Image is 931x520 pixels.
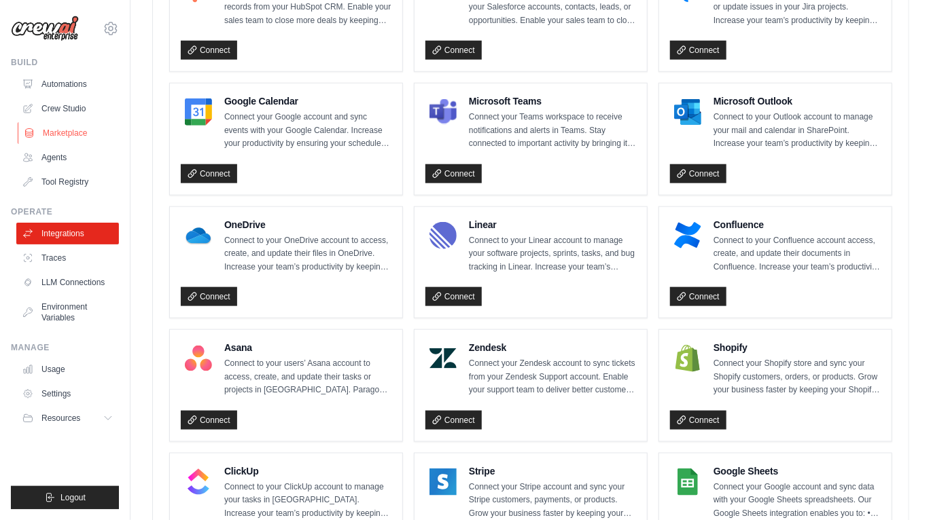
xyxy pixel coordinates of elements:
[714,357,881,397] p: Connect your Shopify store and sync your Shopify customers, orders, or products. Grow your busine...
[429,468,457,496] img: Stripe Logo
[674,345,701,372] img: Shopify Logo
[224,234,391,274] p: Connect to your OneDrive account to access, create, and update their files in OneDrive. Increase ...
[425,287,482,306] a: Connect
[224,218,391,231] h4: OneDrive
[469,341,636,354] h4: Zendesk
[11,342,119,353] div: Manage
[16,358,119,380] a: Usage
[185,468,212,496] img: ClickUp Logo
[16,73,119,95] a: Automations
[181,41,237,60] a: Connect
[11,206,119,217] div: Operate
[224,464,391,478] h4: ClickUp
[181,287,237,306] a: Connect
[11,16,79,41] img: Logo
[469,218,636,231] h4: Linear
[714,341,881,354] h4: Shopify
[181,411,237,430] a: Connect
[16,383,119,405] a: Settings
[469,357,636,397] p: Connect your Zendesk account to sync tickets from your Zendesk Support account. Enable your suppo...
[714,218,881,231] h4: Confluence
[16,272,119,293] a: LLM Connections
[429,345,457,372] img: Zendesk Logo
[429,222,457,249] img: Linear Logo
[16,296,119,329] a: Environment Variables
[714,94,881,108] h4: Microsoft Outlook
[16,171,119,193] a: Tool Registry
[11,486,119,509] button: Logout
[670,164,726,183] a: Connect
[429,98,457,126] img: Microsoft Teams Logo
[18,122,120,144] a: Marketplace
[670,41,726,60] a: Connect
[16,147,119,168] a: Agents
[185,98,212,126] img: Google Calendar Logo
[224,357,391,397] p: Connect to your users’ Asana account to access, create, and update their tasks or projects in [GE...
[425,411,482,430] a: Connect
[60,492,86,503] span: Logout
[469,94,636,108] h4: Microsoft Teams
[16,407,119,429] button: Resources
[185,222,212,249] img: OneDrive Logo
[674,222,701,249] img: Confluence Logo
[11,57,119,68] div: Build
[41,413,80,424] span: Resources
[16,98,119,119] a: Crew Studio
[224,94,391,108] h4: Google Calendar
[714,464,881,478] h4: Google Sheets
[714,234,881,274] p: Connect to your Confluence account access, create, and update their documents in Confluence. Incr...
[674,468,701,496] img: Google Sheets Logo
[16,247,119,269] a: Traces
[670,411,726,430] a: Connect
[674,98,701,126] img: Microsoft Outlook Logo
[224,111,391,151] p: Connect your Google account and sync events with your Google Calendar. Increase your productivity...
[469,111,636,151] p: Connect your Teams workspace to receive notifications and alerts in Teams. Stay connected to impo...
[181,164,237,183] a: Connect
[224,341,391,354] h4: Asana
[670,287,726,306] a: Connect
[469,464,636,478] h4: Stripe
[469,234,636,274] p: Connect to your Linear account to manage your software projects, sprints, tasks, and bug tracking...
[425,41,482,60] a: Connect
[185,345,212,372] img: Asana Logo
[714,111,881,151] p: Connect to your Outlook account to manage your mail and calendar in SharePoint. Increase your tea...
[425,164,482,183] a: Connect
[16,223,119,244] a: Integrations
